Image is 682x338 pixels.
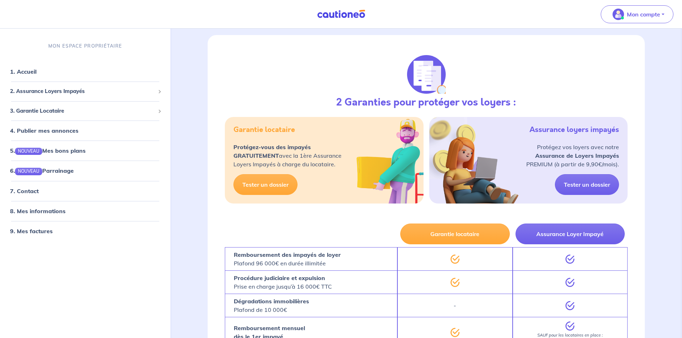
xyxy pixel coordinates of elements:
a: 5.NOUVEAUMes bons plans [10,147,86,154]
img: Cautioneo [314,10,368,19]
a: 6.NOUVEAUParrainage [10,167,74,174]
button: Assurance Loyer Impayé [516,224,625,244]
img: illu_account_valid_menu.svg [613,9,624,20]
div: 6.NOUVEAUParrainage [3,163,168,178]
p: MON ESPACE PROPRIÉTAIRE [48,43,122,49]
span: 3. Garantie Locataire [10,107,155,115]
h5: Garantie locataire [233,126,295,134]
p: avec la 1ère Assurance Loyers Impayés à charge du locataire. [233,143,342,168]
p: Plafond 96 000€ en durée illimitée [234,250,341,268]
p: Prise en charge jusqu’à 16 000€ TTC [234,274,332,291]
strong: Assurance de Loyers Impayés [535,152,619,159]
a: Tester un dossier [233,174,298,195]
a: 8. Mes informations [10,207,66,214]
div: 2. Assurance Loyers Impayés [3,84,168,98]
div: 9. Mes factures [3,224,168,238]
strong: Dégradations immobilières [234,298,309,305]
button: illu_account_valid_menu.svgMon compte [601,5,673,23]
img: justif-loupe [407,55,446,94]
a: Tester un dossier [555,174,619,195]
div: 4. Publier mes annonces [3,123,168,138]
p: Mon compte [627,10,660,19]
p: Plafond de 10 000€ [234,297,309,314]
p: Protégez vos loyers avec notre PREMIUM (à partir de 9,90€/mois). [526,143,619,168]
a: 9. Mes factures [10,227,53,234]
button: Garantie locataire [400,224,509,244]
a: 4. Publier mes annonces [10,127,78,134]
div: 7. Contact [3,183,168,198]
span: 2. Assurance Loyers Impayés [10,87,155,95]
div: 8. Mes informations [3,204,168,218]
a: 7. Contact [10,187,39,194]
div: 5.NOUVEAUMes bons plans [3,143,168,158]
div: 3. Garantie Locataire [3,104,168,118]
a: 1. Accueil [10,68,37,75]
strong: Procédure judiciaire et expulsion [234,274,325,281]
h3: 2 Garanties pour protéger vos loyers : [336,97,516,109]
strong: Protégez-vous des impayés GRATUITEMENT [233,143,311,159]
strong: Remboursement des impayés de loyer [234,251,341,258]
div: 1. Accueil [3,64,168,79]
div: - [397,294,512,317]
h5: Assurance loyers impayés [529,126,619,134]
